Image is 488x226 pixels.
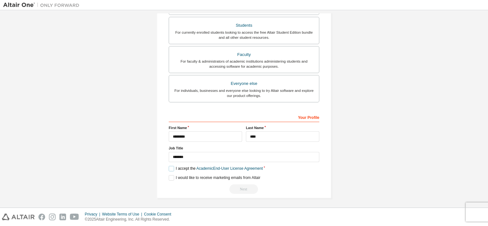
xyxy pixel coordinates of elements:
[102,212,144,217] div: Website Terms of Use
[49,214,56,220] img: instagram.svg
[173,88,315,98] div: For individuals, businesses and everyone else looking to try Altair software and explore our prod...
[169,175,260,181] label: I would like to receive marketing emails from Altair
[169,112,319,122] div: Your Profile
[173,59,315,69] div: For faculty & administrators of academic institutions administering students and accessing softwa...
[246,125,319,130] label: Last Name
[169,146,319,151] label: Job Title
[173,79,315,88] div: Everyone else
[144,212,175,217] div: Cookie Consent
[169,184,319,194] div: Read and acccept EULA to continue
[85,212,102,217] div: Privacy
[85,217,175,222] p: © 2025 Altair Engineering, Inc. All Rights Reserved.
[169,166,263,171] label: I accept the
[3,2,83,8] img: Altair One
[59,214,66,220] img: linkedin.svg
[196,166,263,171] a: Academic End-User License Agreement
[173,30,315,40] div: For currently enrolled students looking to access the free Altair Student Edition bundle and all ...
[2,214,35,220] img: altair_logo.svg
[169,125,242,130] label: First Name
[70,214,79,220] img: youtube.svg
[38,214,45,220] img: facebook.svg
[173,50,315,59] div: Faculty
[173,21,315,30] div: Students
